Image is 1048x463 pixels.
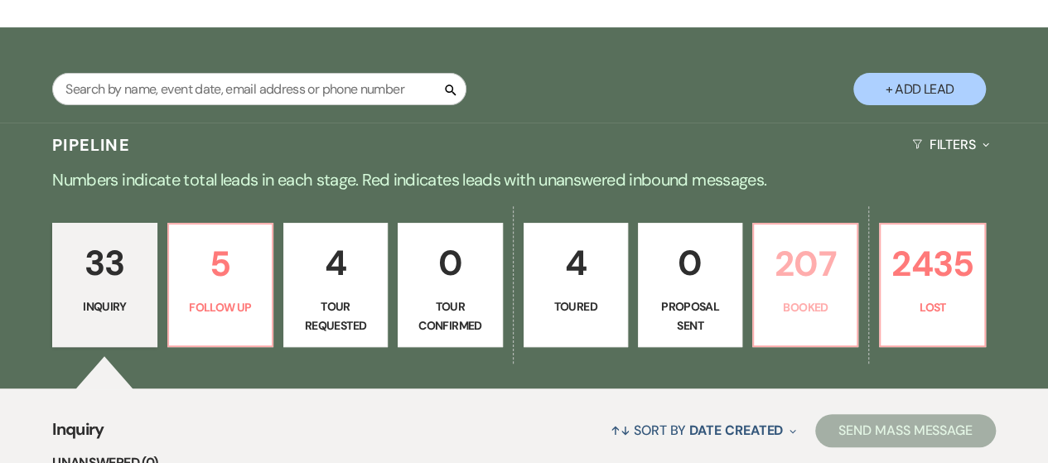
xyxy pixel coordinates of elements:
p: 33 [63,235,146,291]
span: ↑↓ [611,422,630,439]
a: 0Tour Confirmed [398,223,502,347]
span: Inquiry [52,417,104,452]
p: 4 [294,235,377,291]
span: Date Created [689,422,783,439]
p: Booked [764,298,847,316]
button: + Add Lead [853,73,986,105]
button: Send Mass Message [815,414,996,447]
a: 5Follow Up [167,223,273,347]
p: 0 [649,235,732,291]
input: Search by name, event date, email address or phone number [52,73,466,105]
a: 0Proposal Sent [638,223,742,347]
p: Inquiry [63,297,146,316]
a: 4Toured [524,223,628,347]
p: 0 [408,235,491,291]
button: Filters [906,123,996,166]
button: Sort By Date Created [604,408,803,452]
p: Follow Up [179,298,262,316]
p: 2435 [891,236,973,292]
p: Toured [534,297,617,316]
p: 207 [764,236,847,292]
h3: Pipeline [52,133,130,157]
a: 33Inquiry [52,223,157,347]
p: Proposal Sent [649,297,732,335]
a: 207Booked [752,223,858,347]
p: Tour Confirmed [408,297,491,335]
p: Lost [891,298,973,316]
p: 5 [179,236,262,292]
a: 2435Lost [879,223,985,347]
p: 4 [534,235,617,291]
a: 4Tour Requested [283,223,388,347]
p: Tour Requested [294,297,377,335]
